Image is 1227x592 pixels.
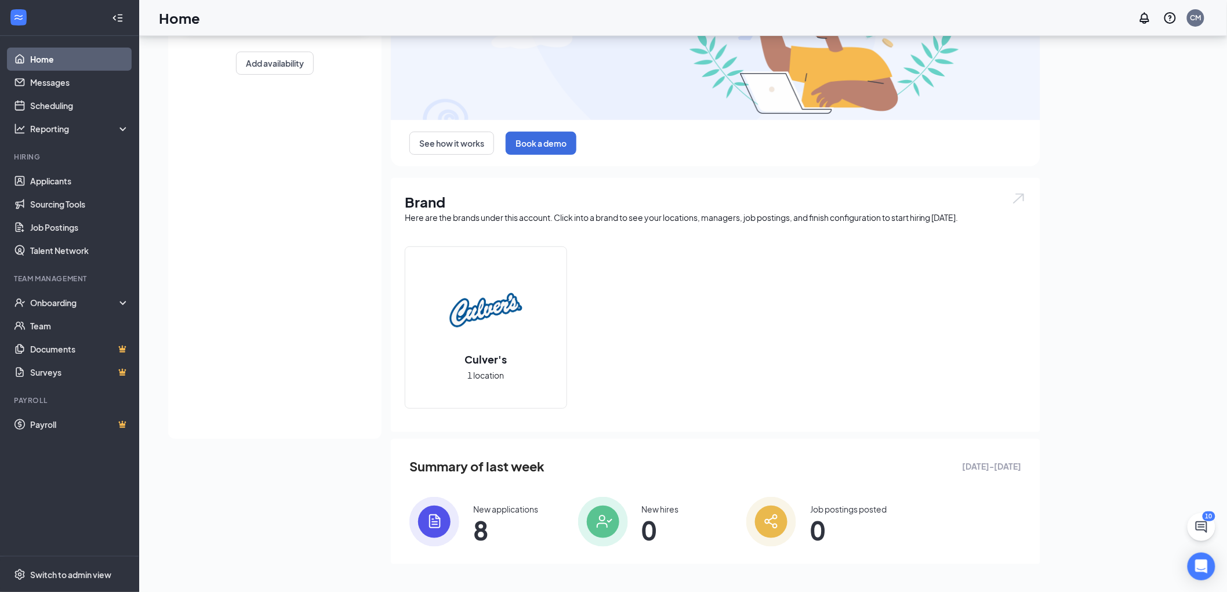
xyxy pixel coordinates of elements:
div: Switch to admin view [30,569,111,580]
button: See how it works [409,132,494,155]
span: 0 [642,520,679,540]
span: [DATE] - [DATE] [963,460,1022,473]
svg: QuestionInfo [1163,11,1177,25]
div: Job postings posted [810,503,887,515]
a: Talent Network [30,239,129,262]
img: icon [409,497,459,547]
a: Sourcing Tools [30,193,129,216]
h1: Home [159,8,200,28]
img: icon [746,497,796,547]
button: ChatActive [1188,513,1215,541]
span: 8 [473,520,538,540]
img: Culver's [449,273,523,347]
span: 0 [810,520,887,540]
span: 1 location [468,369,504,382]
div: Reporting [30,123,130,135]
a: Home [30,48,129,71]
h1: Brand [405,192,1026,212]
a: PayrollCrown [30,413,129,436]
a: Team [30,314,129,337]
div: New hires [642,503,679,515]
a: Applicants [30,169,129,193]
svg: UserCheck [14,297,26,308]
a: SurveysCrown [30,361,129,384]
button: Add availability [236,52,314,75]
div: Team Management [14,274,127,284]
span: Summary of last week [409,456,544,477]
a: Messages [30,71,129,94]
div: Payroll [14,395,127,405]
h2: Culver's [453,352,519,366]
svg: Analysis [14,123,26,135]
a: Scheduling [30,94,129,117]
div: Hiring [14,152,127,162]
svg: Notifications [1138,11,1152,25]
svg: WorkstreamLogo [13,12,24,23]
button: Book a demo [506,132,576,155]
svg: ChatActive [1195,520,1208,534]
div: Onboarding [30,297,119,308]
div: 10 [1203,511,1215,521]
svg: Settings [14,569,26,580]
img: open.6027fd2a22e1237b5b06.svg [1011,192,1026,205]
a: DocumentsCrown [30,337,129,361]
a: Job Postings [30,216,129,239]
div: Open Intercom Messenger [1188,553,1215,580]
div: New applications [473,503,538,515]
svg: Collapse [112,12,124,24]
div: Here are the brands under this account. Click into a brand to see your locations, managers, job p... [405,212,1026,223]
div: CM [1190,13,1201,23]
img: icon [578,497,628,547]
